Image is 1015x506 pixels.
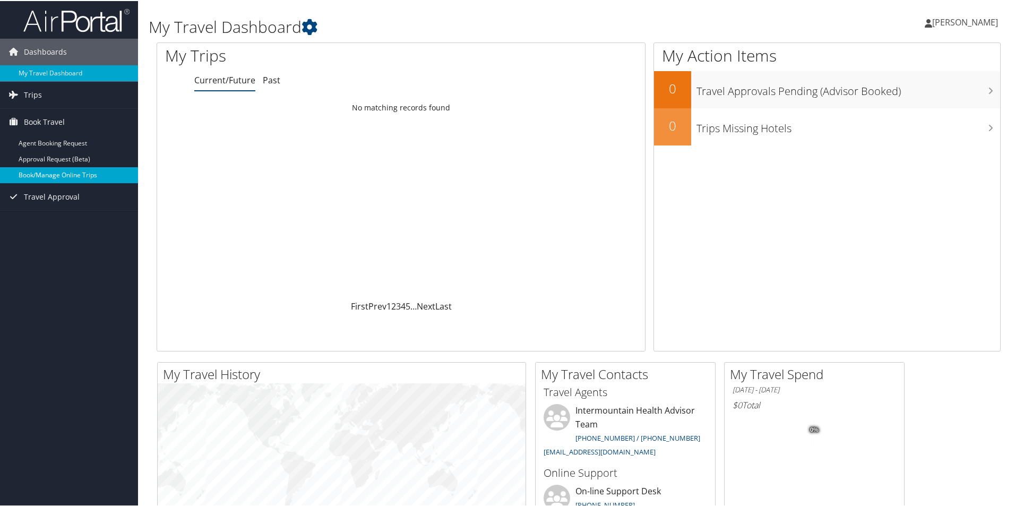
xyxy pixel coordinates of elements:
[435,299,452,311] a: Last
[417,299,435,311] a: Next
[654,116,691,134] h2: 0
[24,108,65,134] span: Book Travel
[368,299,386,311] a: Prev
[163,364,526,382] h2: My Travel History
[654,44,1000,66] h1: My Action Items
[696,78,1000,98] h3: Travel Approvals Pending (Advisor Booked)
[654,107,1000,144] a: 0Trips Missing Hotels
[391,299,396,311] a: 2
[925,5,1009,37] a: [PERSON_NAME]
[24,38,67,64] span: Dashboards
[23,7,130,32] img: airportal-logo.png
[541,364,715,382] h2: My Travel Contacts
[544,465,707,479] h3: Online Support
[810,426,819,432] tspan: 0%
[544,384,707,399] h3: Travel Agents
[386,299,391,311] a: 1
[654,79,691,97] h2: 0
[149,15,722,37] h1: My Travel Dashboard
[730,364,904,382] h2: My Travel Spend
[401,299,406,311] a: 4
[157,97,645,116] td: No matching records found
[165,44,434,66] h1: My Trips
[654,70,1000,107] a: 0Travel Approvals Pending (Advisor Booked)
[194,73,255,85] a: Current/Future
[733,384,896,394] h6: [DATE] - [DATE]
[410,299,417,311] span: …
[696,115,1000,135] h3: Trips Missing Hotels
[24,183,80,209] span: Travel Approval
[406,299,410,311] a: 5
[544,446,656,456] a: [EMAIL_ADDRESS][DOMAIN_NAME]
[733,398,742,410] span: $0
[575,432,700,442] a: [PHONE_NUMBER] / [PHONE_NUMBER]
[733,398,896,410] h6: Total
[263,73,280,85] a: Past
[538,403,712,460] li: Intermountain Health Advisor Team
[396,299,401,311] a: 3
[351,299,368,311] a: First
[932,15,998,27] span: [PERSON_NAME]
[24,81,42,107] span: Trips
